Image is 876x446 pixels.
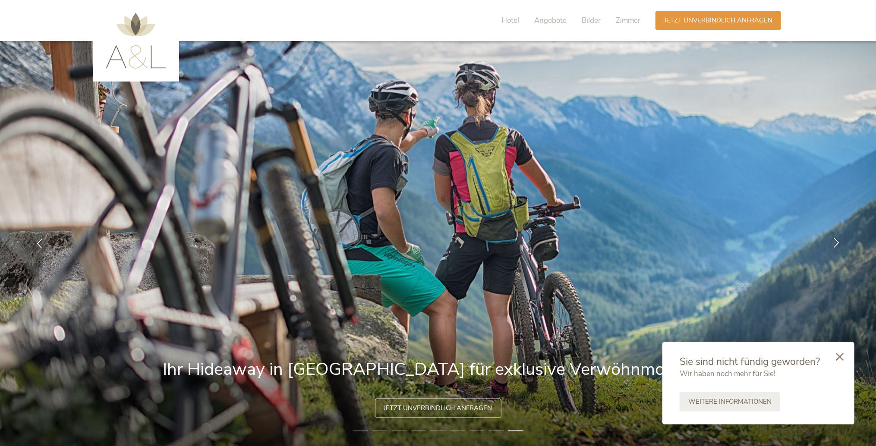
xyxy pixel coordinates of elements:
span: Jetzt unverbindlich anfragen [384,404,492,413]
span: Sie sind nicht fündig geworden? [680,355,820,368]
span: Wir haben noch mehr für Sie! [680,369,775,379]
span: Bilder [582,16,601,25]
img: AMONTI & LUNARIS Wellnessresort [106,13,166,69]
a: Weitere Informationen [680,392,780,411]
span: Weitere Informationen [688,397,772,406]
span: Angebote [534,16,567,25]
span: Jetzt unverbindlich anfragen [664,16,772,25]
span: Hotel [501,16,519,25]
span: Zimmer [616,16,640,25]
